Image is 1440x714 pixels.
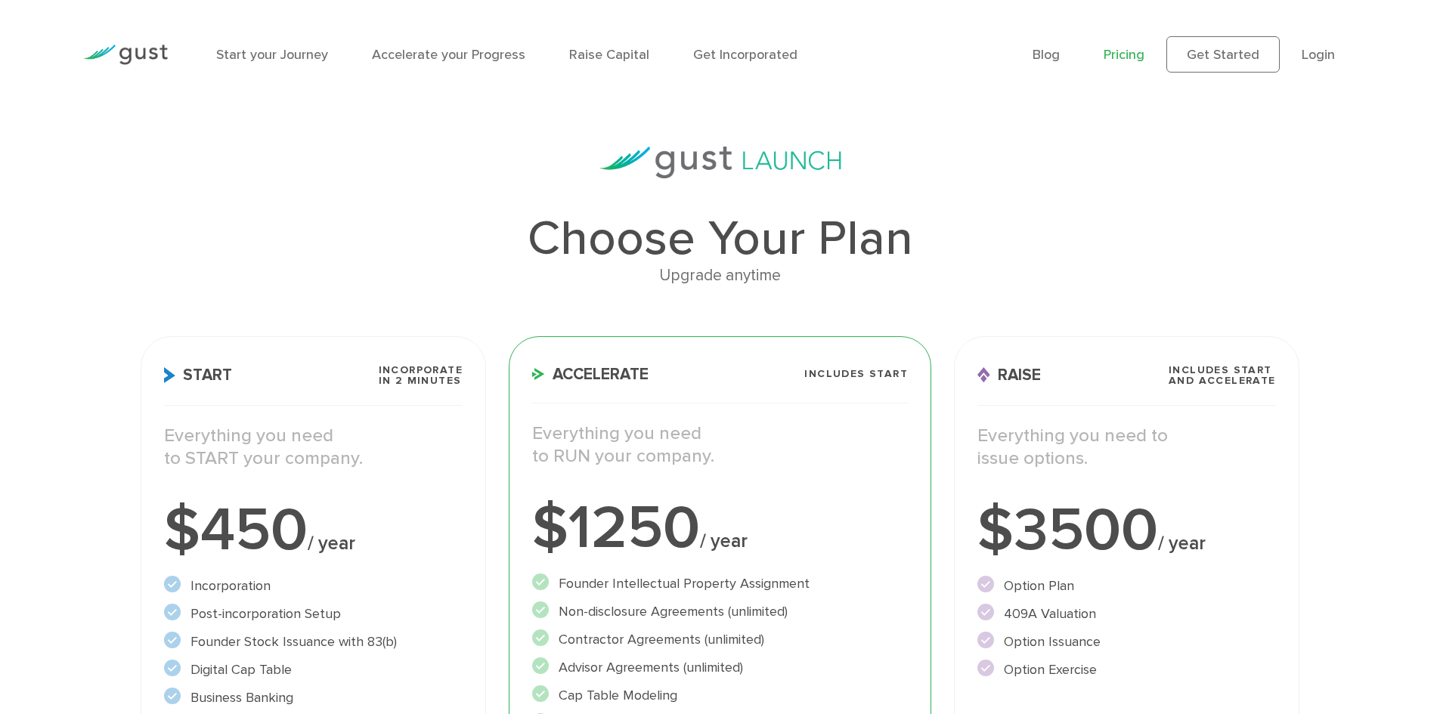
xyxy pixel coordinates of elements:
div: $1250 [532,498,908,558]
p: Everything you need to START your company. [164,425,463,470]
div: $3500 [977,500,1276,561]
li: Founder Intellectual Property Assignment [532,573,908,594]
div: $450 [164,500,463,561]
a: Pricing [1104,47,1144,63]
li: Business Banking [164,688,463,708]
h1: Choose Your Plan [141,215,1299,263]
a: Accelerate your Progress [372,47,525,63]
span: Incorporate in 2 Minutes [379,365,463,386]
li: Cap Table Modeling [532,685,908,706]
li: Option Issuance [977,632,1276,652]
img: Raise Icon [977,367,990,383]
li: Non-disclosure Agreements (unlimited) [532,601,908,622]
li: Post-incorporation Setup [164,604,463,624]
p: Everything you need to RUN your company. [532,422,908,468]
span: / year [700,530,748,552]
li: Advisor Agreements (unlimited) [532,657,908,678]
span: Start [164,367,232,383]
a: Raise Capital [569,47,649,63]
a: Start your Journey [216,47,328,63]
span: / year [308,532,355,555]
p: Everything you need to issue options. [977,425,1276,470]
li: 409A Valuation [977,604,1276,624]
span: Raise [977,367,1041,383]
a: Get Incorporated [693,47,797,63]
a: Login [1302,47,1335,63]
a: Blog [1033,47,1060,63]
span: Accelerate [532,366,649,382]
span: Includes START [804,369,908,379]
div: Upgrade anytime [141,263,1299,289]
span: / year [1158,532,1206,555]
a: Get Started [1166,36,1280,73]
li: Digital Cap Table [164,660,463,680]
li: Founder Stock Issuance with 83(b) [164,632,463,652]
li: Option Exercise [977,660,1276,680]
li: Incorporation [164,576,463,596]
span: Includes START and ACCELERATE [1169,365,1276,386]
img: Accelerate Icon [532,368,545,380]
img: Gust Logo [83,45,168,65]
img: Start Icon X2 [164,367,175,383]
img: gust-launch-logos.svg [599,147,841,178]
li: Contractor Agreements (unlimited) [532,629,908,650]
li: Option Plan [977,576,1276,596]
